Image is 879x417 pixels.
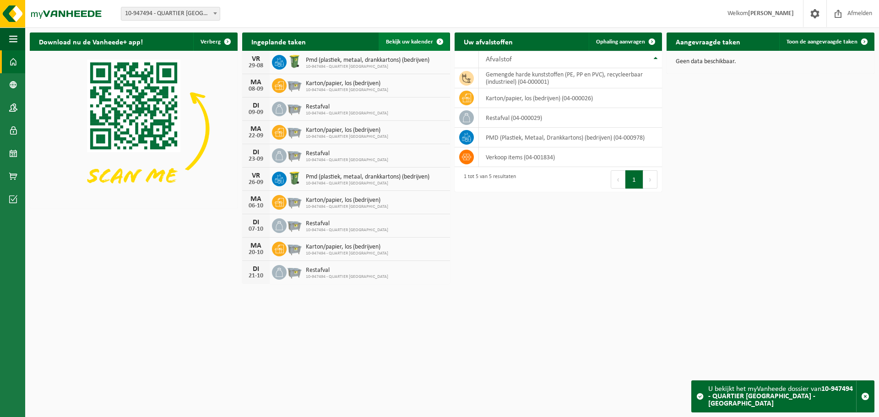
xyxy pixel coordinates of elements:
[287,194,302,209] img: WB-2500-GAL-GY-01
[247,86,265,92] div: 08-09
[247,273,265,279] div: 21-10
[779,32,874,51] a: Toon de aangevraagde taken
[247,125,265,133] div: MA
[306,64,429,70] span: 10-947494 - QUARTIER [GEOGRAPHIC_DATA]
[121,7,220,21] span: 10-947494 - QUARTIER NV - EKE
[287,77,302,92] img: WB-2500-GAL-GY-01
[287,147,302,162] img: WB-2500-GAL-GY-01
[287,124,302,139] img: WB-2500-GAL-GY-01
[287,217,302,233] img: WB-2500-GAL-GY-01
[306,181,429,186] span: 10-947494 - QUARTIER [GEOGRAPHIC_DATA]
[247,109,265,116] div: 09-09
[247,79,265,86] div: MA
[287,100,302,116] img: WB-2500-GAL-GY-01
[479,108,662,128] td: restafval (04-000029)
[306,127,388,134] span: Karton/papier, los (bedrijven)
[247,195,265,203] div: MA
[242,32,315,50] h2: Ingeplande taken
[306,157,388,163] span: 10-947494 - QUARTIER [GEOGRAPHIC_DATA]
[643,170,657,189] button: Next
[787,39,857,45] span: Toon de aangevraagde taken
[247,226,265,233] div: 07-10
[479,68,662,88] td: gemengde harde kunststoffen (PE, PP en PVC), recycleerbaar (industrieel) (04-000001)
[708,381,856,412] div: U bekijkt het myVanheede dossier van
[306,87,388,93] span: 10-947494 - QUARTIER [GEOGRAPHIC_DATA]
[306,244,388,251] span: Karton/papier, los (bedrijven)
[247,133,265,139] div: 22-09
[30,51,238,206] img: Download de VHEPlus App
[479,88,662,108] td: karton/papier, los (bedrijven) (04-000026)
[589,32,661,51] a: Ophaling aanvragen
[708,385,853,407] strong: 10-947494 - QUARTIER [GEOGRAPHIC_DATA] - [GEOGRAPHIC_DATA]
[247,249,265,256] div: 20-10
[247,149,265,156] div: DI
[306,274,388,280] span: 10-947494 - QUARTIER [GEOGRAPHIC_DATA]
[247,203,265,209] div: 06-10
[247,219,265,226] div: DI
[306,267,388,274] span: Restafval
[247,242,265,249] div: MA
[611,170,625,189] button: Previous
[247,55,265,63] div: VR
[306,227,388,233] span: 10-947494 - QUARTIER [GEOGRAPHIC_DATA]
[287,264,302,279] img: WB-2500-GAL-GY-01
[193,32,237,51] button: Verberg
[247,172,265,179] div: VR
[247,265,265,273] div: DI
[306,134,388,140] span: 10-947494 - QUARTIER [GEOGRAPHIC_DATA]
[306,103,388,111] span: Restafval
[486,56,512,63] span: Afvalstof
[287,54,302,69] img: WB-0240-HPE-GN-50
[625,170,643,189] button: 1
[247,179,265,186] div: 26-09
[306,197,388,204] span: Karton/papier, los (bedrijven)
[287,240,302,256] img: WB-2500-GAL-GY-01
[386,39,433,45] span: Bekijk uw kalender
[596,39,645,45] span: Ophaling aanvragen
[306,173,429,181] span: Pmd (plastiek, metaal, drankkartons) (bedrijven)
[455,32,522,50] h2: Uw afvalstoffen
[247,102,265,109] div: DI
[479,128,662,147] td: PMD (Plastiek, Metaal, Drankkartons) (bedrijven) (04-000978)
[247,63,265,69] div: 29-08
[30,32,152,50] h2: Download nu de Vanheede+ app!
[121,7,220,20] span: 10-947494 - QUARTIER NV - EKE
[379,32,449,51] a: Bekijk uw kalender
[306,57,429,64] span: Pmd (plastiek, metaal, drankkartons) (bedrijven)
[676,59,865,65] p: Geen data beschikbaar.
[306,251,388,256] span: 10-947494 - QUARTIER [GEOGRAPHIC_DATA]
[459,169,516,190] div: 1 tot 5 van 5 resultaten
[748,10,794,17] strong: [PERSON_NAME]
[201,39,221,45] span: Verberg
[667,32,749,50] h2: Aangevraagde taken
[306,204,388,210] span: 10-947494 - QUARTIER [GEOGRAPHIC_DATA]
[287,170,302,186] img: WB-0240-HPE-GN-50
[306,111,388,116] span: 10-947494 - QUARTIER [GEOGRAPHIC_DATA]
[247,156,265,162] div: 23-09
[479,147,662,167] td: verkoop items (04-001834)
[306,80,388,87] span: Karton/papier, los (bedrijven)
[306,220,388,227] span: Restafval
[306,150,388,157] span: Restafval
